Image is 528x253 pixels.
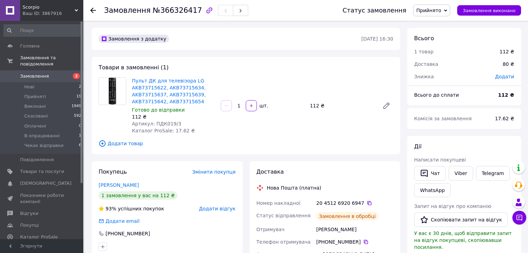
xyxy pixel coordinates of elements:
[24,142,64,149] span: Чекає відправки
[265,184,323,191] div: Нова Пошта (платна)
[24,133,60,139] span: В опрацюванні
[316,212,378,220] div: Замовлення в обробці
[79,133,81,139] span: 1
[104,6,151,15] span: Замовлення
[23,10,83,17] div: Ваш ID: 3867916
[257,168,284,175] span: Доставка
[307,101,377,111] div: 112 ₴
[500,48,514,55] div: 112 ₴
[99,182,139,188] a: [PERSON_NAME]
[416,8,441,13] span: Прийнято
[512,211,526,225] button: Чат з покупцем
[20,180,72,186] span: [DEMOGRAPHIC_DATA]
[132,128,195,133] span: Каталог ProSale: 17.62 ₴
[414,35,434,42] span: Всього
[414,230,512,250] span: У вас є 30 днів, щоб відправити запит на відгук покупцеві, скопіювавши посилання.
[414,116,472,121] span: Комісія за замовлення
[414,61,438,67] span: Доставка
[105,230,151,237] div: [PHONE_NUMBER]
[99,78,126,105] img: Пульт ДК для телевізора LG AKB73715622, AKB73715634, AKB73715637, AKB73715639, AKB73715642, AKB73...
[316,238,393,245] div: [PHONE_NUMBER]
[20,73,49,79] span: Замовлення
[315,223,395,236] div: [PERSON_NAME]
[414,166,446,181] button: Чат
[132,121,181,127] span: Артикул: ПДК019/3
[76,94,81,100] span: 19
[153,6,202,15] span: №366326417
[90,7,96,14] div: Повернутися назад
[414,212,508,227] button: Скопіювати запит на відгук
[20,192,64,205] span: Показники роботи компанії
[99,168,127,175] span: Покупець
[20,157,54,163] span: Повідомлення
[257,213,311,218] span: Статус відправлення
[257,239,311,245] span: Телефон отримувача
[257,200,301,206] span: Номер накладної
[3,24,82,37] input: Пошук
[414,143,421,150] span: Дії
[495,116,514,121] span: 17.62 ₴
[20,210,38,217] span: Відгуки
[414,49,434,54] span: 1 товар
[498,92,514,98] b: 112 ₴
[23,4,75,10] span: Scorpio
[20,222,39,228] span: Покупці
[414,203,491,209] span: Запит на відгук про компанію
[343,7,407,14] div: Статус замовлення
[414,92,459,98] span: Всього до сплати
[105,218,140,225] div: Додати email
[316,200,393,207] div: 20 4512 6920 6947
[24,103,46,110] span: Виконані
[99,191,177,200] div: 1 замовлення у вас на 112 ₴
[457,5,521,16] button: Замовлення виконано
[24,84,34,90] span: Нові
[24,113,48,119] span: Скасовані
[99,205,164,212] div: успішних покупок
[79,142,81,149] span: 6
[24,94,46,100] span: Прийняті
[99,64,169,71] span: Товари в замовленні (1)
[449,166,473,181] a: Viber
[72,103,81,110] span: 1949
[73,73,80,79] span: 2
[24,123,46,129] span: Оплачені
[132,113,215,120] div: 112 ₴
[192,169,236,175] span: Змінити покупця
[379,99,393,113] a: Редагувати
[20,168,64,175] span: Товари та послуги
[99,35,169,43] div: Замовлення з додатку
[79,84,81,90] span: 2
[132,78,206,104] a: Пульт ДК для телевізора LG AKB73715622, AKB73715634, AKB73715637, AKB73715639, AKB73715642, AKB73...
[132,107,185,113] span: Готово до відправки
[20,234,58,240] span: Каталог ProSale
[98,218,140,225] div: Додати email
[74,113,81,119] span: 592
[476,166,510,181] a: Telegram
[79,123,81,129] span: 0
[106,206,116,211] span: 93%
[20,55,83,67] span: Замовлення та повідомлення
[20,43,40,49] span: Головна
[498,56,518,72] div: 80 ₴
[199,206,235,211] span: Додати відгук
[257,227,285,232] span: Отримувач
[99,140,393,147] span: Додати товар
[414,183,451,197] a: WhatsApp
[463,8,516,13] span: Замовлення виконано
[258,102,269,109] div: шт.
[495,74,514,79] span: Додати
[414,74,434,79] span: Знижка
[361,36,393,42] time: [DATE] 16:30
[414,157,466,163] span: Написати покупцеві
